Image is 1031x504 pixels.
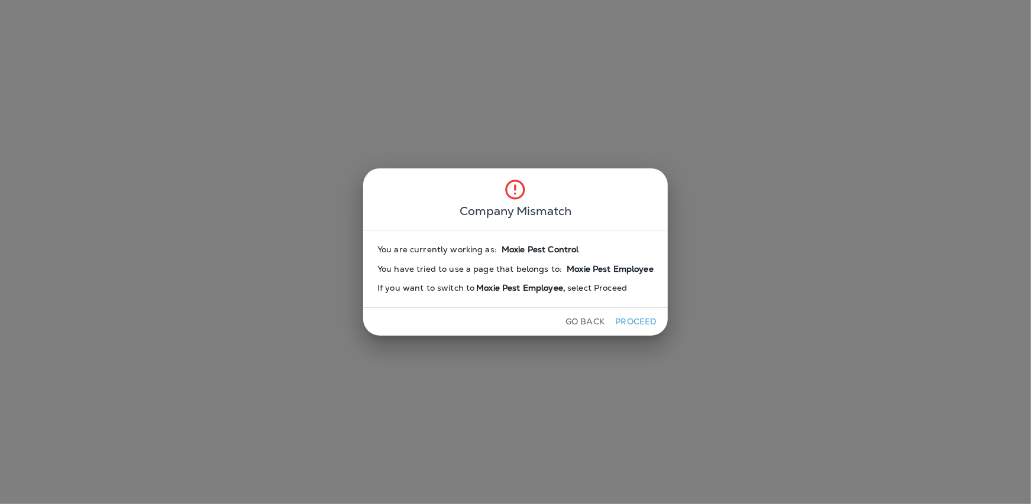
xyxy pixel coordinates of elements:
[502,245,579,255] span: Moxie Pest Control
[614,313,658,331] button: Proceed
[567,283,627,293] span: select Proceed
[460,201,571,220] span: Company Mismatch
[377,245,497,255] span: You are currently working as:
[377,283,474,293] span: If you want to switch to
[567,264,654,274] span: Moxie Pest Employee
[474,283,567,293] span: Moxie Pest Employee ,
[561,313,609,331] button: Go Back
[377,264,562,274] span: You have tried to use a page that belongs to:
